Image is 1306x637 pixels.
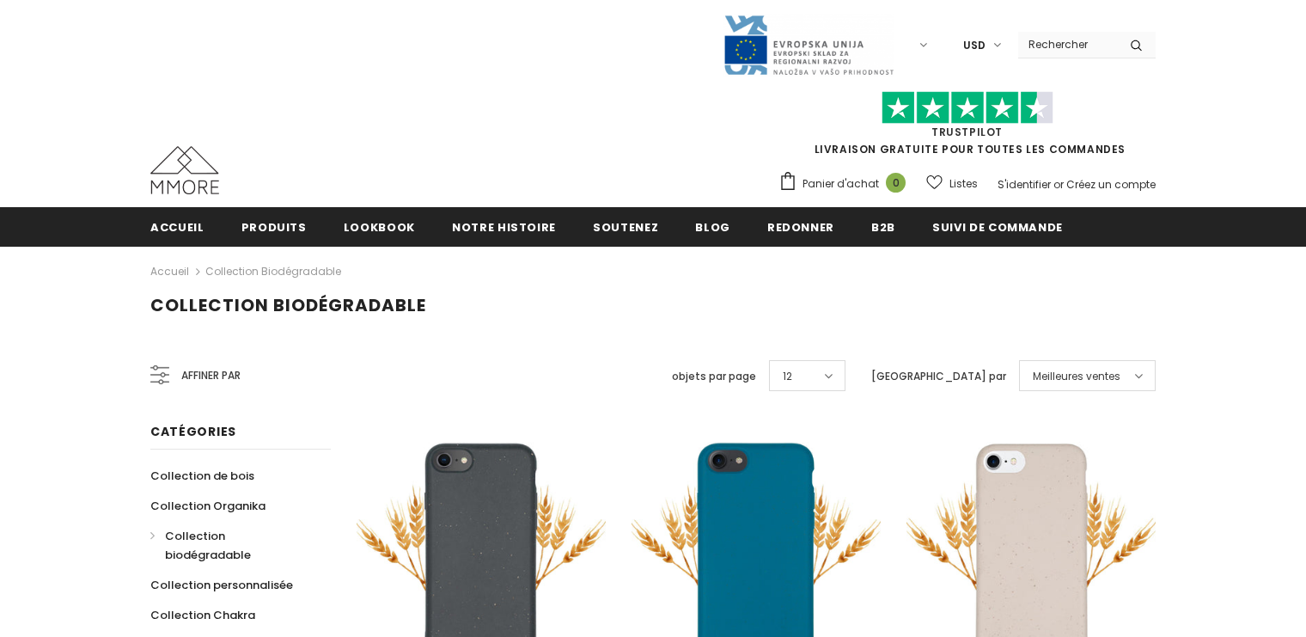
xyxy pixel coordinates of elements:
[723,14,894,77] img: Javni Razpis
[882,91,1053,125] img: Faites confiance aux étoiles pilotes
[344,219,415,236] span: Lookbook
[181,366,241,385] span: Affiner par
[344,207,415,246] a: Lookbook
[593,207,658,246] a: soutenez
[871,207,895,246] a: B2B
[150,461,254,491] a: Collection de bois
[150,293,426,317] span: Collection biodégradable
[241,207,307,246] a: Produits
[778,171,914,197] a: Panier d'achat 0
[963,37,986,54] span: USD
[241,219,307,236] span: Produits
[150,570,293,600] a: Collection personnalisée
[205,264,341,279] a: Collection biodégradable
[452,219,556,236] span: Notre histoire
[932,207,1063,246] a: Suivi de commande
[871,368,1006,385] label: [GEOGRAPHIC_DATA] par
[150,423,236,440] span: Catégories
[803,175,879,193] span: Panier d'achat
[932,219,1063,236] span: Suivi de commande
[926,168,978,199] a: Listes
[931,125,1003,139] a: TrustPilot
[949,175,978,193] span: Listes
[150,600,255,630] a: Collection Chakra
[1033,368,1120,385] span: Meilleures ventes
[1066,177,1156,192] a: Créez un compte
[1053,177,1064,192] span: or
[150,219,204,236] span: Accueil
[150,498,265,514] span: Collection Organika
[767,219,834,236] span: Redonner
[150,207,204,246] a: Accueil
[783,368,792,385] span: 12
[150,521,312,570] a: Collection biodégradable
[723,37,894,52] a: Javni Razpis
[1018,32,1117,57] input: Search Site
[150,468,254,484] span: Collection de bois
[150,261,189,282] a: Accueil
[452,207,556,246] a: Notre histoire
[150,607,255,623] span: Collection Chakra
[767,207,834,246] a: Redonner
[886,173,906,193] span: 0
[150,491,265,521] a: Collection Organika
[998,177,1051,192] a: S'identifier
[778,99,1156,156] span: LIVRAISON GRATUITE POUR TOUTES LES COMMANDES
[165,528,251,563] span: Collection biodégradable
[593,219,658,236] span: soutenez
[695,207,730,246] a: Blog
[150,146,219,194] img: Cas MMORE
[672,368,756,385] label: objets par page
[871,219,895,236] span: B2B
[150,577,293,593] span: Collection personnalisée
[695,219,730,236] span: Blog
